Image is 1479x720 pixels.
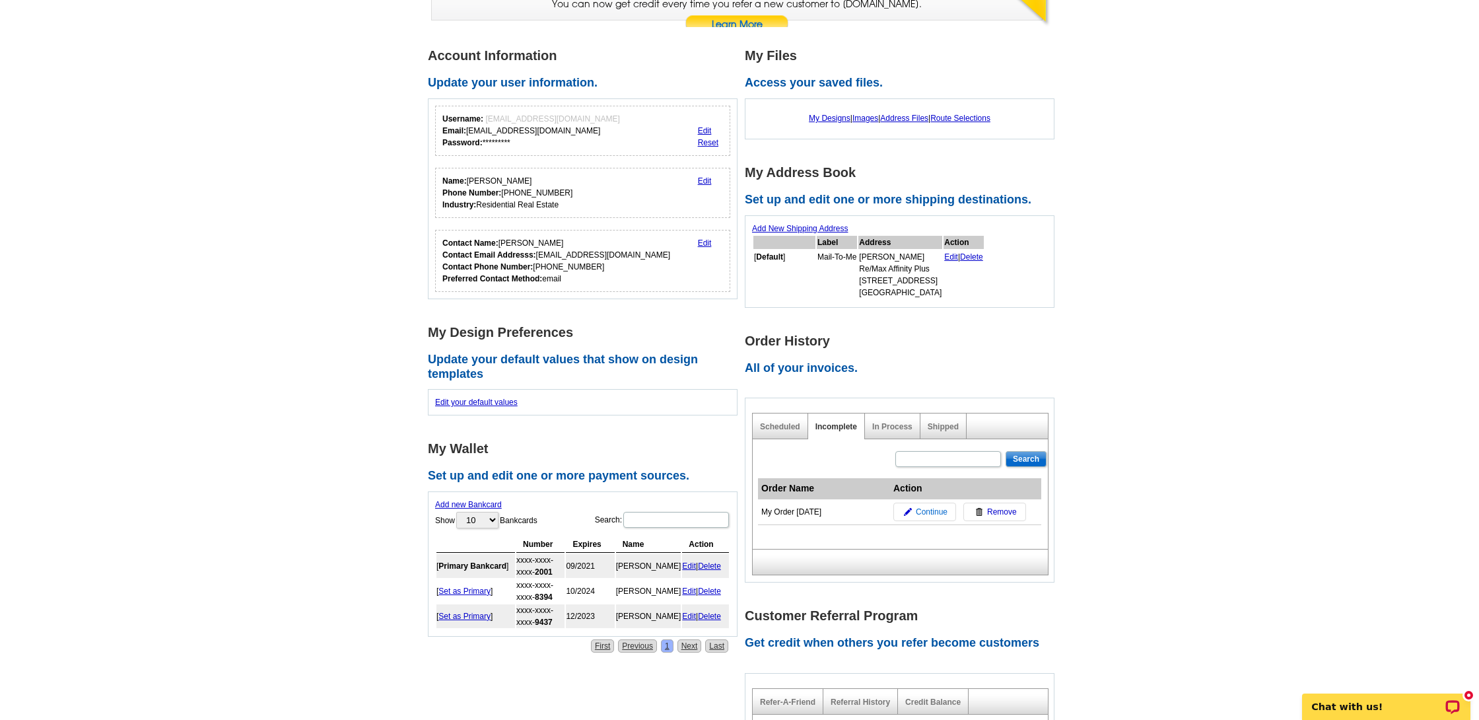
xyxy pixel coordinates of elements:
[428,353,745,381] h2: Update your default values that show on design templates
[761,506,887,518] div: My Order [DATE]
[566,554,614,578] td: 09/2021
[442,237,670,285] div: [PERSON_NAME] [EMAIL_ADDRESS][DOMAIN_NAME] [PHONE_NUMBER] email
[442,126,466,135] strong: Email:
[677,639,702,653] a: Next
[438,561,506,571] b: Primary Bankcard
[905,698,961,707] a: Credit Balance
[698,238,712,248] a: Edit
[516,554,565,578] td: xxxx-xxxx-xxxx-
[893,503,956,521] a: Continue
[960,252,983,262] a: Delete
[745,361,1062,376] h2: All of your invoices.
[535,593,553,602] strong: 8394
[815,422,857,431] a: Incomplete
[890,478,1041,499] th: Action
[745,49,1062,63] h1: My Files
[442,262,533,271] strong: Contact Phone Number:
[698,587,721,596] a: Delete
[760,422,800,431] a: Scheduled
[872,422,912,431] a: In Process
[591,639,614,653] a: First
[831,698,890,707] a: Referral History
[438,612,491,621] a: Set as Primary
[436,604,515,628] td: [ ]
[618,639,657,653] a: Previous
[682,587,696,596] a: Edit
[904,508,912,516] img: pencil-icon.gif
[616,554,681,578] td: [PERSON_NAME]
[516,579,565,603] td: xxxx-xxxx-xxxx-
[442,238,499,248] strong: Contact Name:
[516,536,565,553] th: Number
[616,604,681,628] td: [PERSON_NAME]
[623,512,729,528] input: Search:
[745,193,1062,207] h2: Set up and edit one or more shipping destinations.
[535,618,553,627] strong: 9437
[435,168,730,218] div: Your personal details.
[944,250,984,299] td: |
[436,579,515,603] td: [ ]
[436,554,515,578] td: [ ]
[442,114,483,124] strong: Username:
[442,175,572,211] div: [PERSON_NAME] [PHONE_NUMBER] Residential Real Estate
[858,250,942,299] td: [PERSON_NAME] Re/Max Affinity Plus [STREET_ADDRESS] [GEOGRAPHIC_DATA]
[428,469,745,484] h2: Set up and edit one or more payment sources.
[435,511,537,530] label: Show Bankcards
[616,579,681,603] td: [PERSON_NAME]
[987,506,1017,518] span: Remove
[930,114,990,123] a: Route Selections
[858,236,942,249] th: Address
[852,114,878,123] a: Images
[928,422,959,431] a: Shipped
[745,636,1062,651] h2: Get credit when others you refer become customers
[595,511,730,529] label: Search:
[566,536,614,553] th: Expires
[880,114,928,123] a: Address Files
[698,612,721,621] a: Delete
[566,579,614,603] td: 10/2024
[1293,678,1479,720] iframe: LiveChat chat widget
[682,612,696,621] a: Edit
[745,76,1062,90] h2: Access your saved files.
[456,512,499,528] select: ShowBankcards
[435,398,518,407] a: Edit your default values
[916,506,947,518] span: Continue
[758,478,890,499] th: Order Name
[435,106,730,156] div: Your login information.
[817,250,857,299] td: Mail-To-Me
[705,639,728,653] a: Last
[442,176,467,186] strong: Name:
[975,508,983,516] img: trashcan-icon.gif
[428,442,745,456] h1: My Wallet
[442,188,501,198] strong: Phone Number:
[442,250,536,260] strong: Contact Email Addresss:
[682,604,729,628] td: |
[944,252,958,262] a: Edit
[752,224,848,233] a: Add New Shipping Address
[698,176,712,186] a: Edit
[442,138,483,147] strong: Password:
[535,567,553,577] strong: 2001
[752,106,1047,131] div: | | |
[698,126,712,135] a: Edit
[682,536,729,553] th: Action
[485,114,619,124] span: [EMAIL_ADDRESS][DOMAIN_NAME]
[682,561,696,571] a: Edit
[516,604,565,628] td: xxxx-xxxx-xxxx-
[756,252,783,262] b: Default
[682,554,729,578] td: |
[685,15,789,35] a: Learn More
[698,138,718,147] a: Reset
[745,334,1062,348] h1: Order History
[817,236,857,249] th: Label
[745,166,1062,180] h1: My Address Book
[435,500,502,509] a: Add new Bankcard
[438,587,491,596] a: Set as Primary
[442,200,476,209] strong: Industry:
[428,49,745,63] h1: Account Information
[661,639,673,653] a: 1
[442,274,542,283] strong: Preferred Contact Method:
